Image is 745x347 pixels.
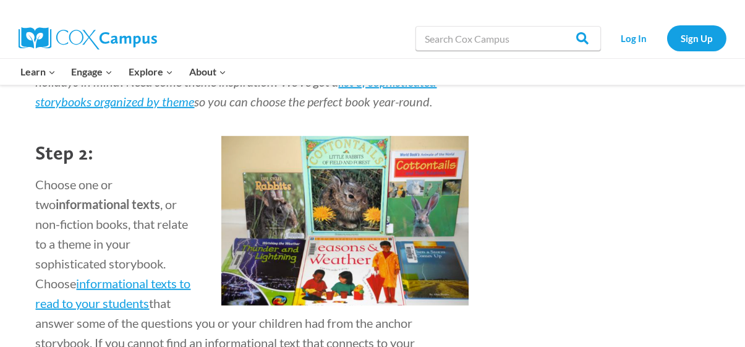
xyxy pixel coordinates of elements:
nav: Primary Navigation [12,59,234,85]
span: Choose one or two [36,177,113,212]
span: so you can choose the perfect book year-round. [195,94,433,109]
b: informational texts [56,197,161,212]
img: Cox Campus [19,27,157,49]
button: Child menu of About [181,59,234,85]
span: Choose your anchor book with units of study, themes, seasons, and holidays in mind! Need some the... [36,54,426,89]
input: Search Cox Campus [415,26,601,51]
span: , or non-fiction books, that relate to a theme in your sophisticated storybook. Choose [36,197,189,291]
a: Log In [607,25,661,51]
img: childrens-non-fiction-books [221,136,469,306]
a: list of sophisticated storybooks organized by theme [36,74,437,109]
button: Child menu of Learn [12,59,64,85]
button: Child menu of Engage [64,59,121,85]
button: Child menu of Explore [121,59,181,85]
a: informational texts to read to your students [36,276,191,311]
a: Sign Up [667,25,726,51]
h3: Step 2: [36,141,469,165]
nav: Secondary Navigation [607,25,726,51]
